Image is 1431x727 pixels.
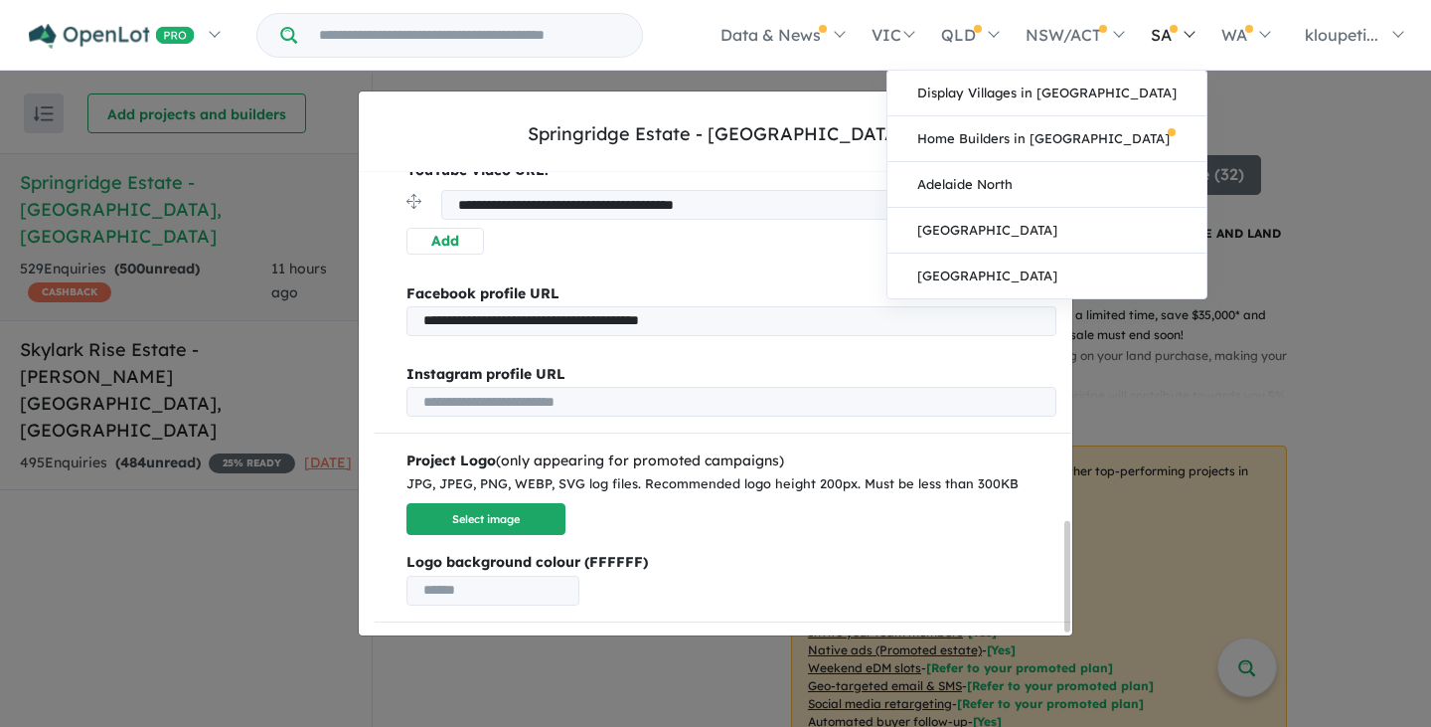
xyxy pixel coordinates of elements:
[887,116,1206,162] a: Home Builders in [GEOGRAPHIC_DATA]
[406,228,484,255] button: Add
[301,14,638,57] input: Try estate name, suburb, builder or developer
[406,452,496,469] b: Project Logo
[406,450,1056,473] div: (only appearing for promoted campaigns)
[406,551,1056,575] b: Logo background colour (FFFFFF)
[528,121,904,147] div: Springridge Estate - [GEOGRAPHIC_DATA]
[406,503,565,536] button: Select image
[887,208,1206,254] a: [GEOGRAPHIC_DATA]
[406,365,565,383] b: Instagram profile URL
[887,254,1206,298] a: [GEOGRAPHIC_DATA]
[406,473,1056,495] div: JPG, JPEG, PNG, WEBP, SVG log files. Recommended logo height 200px. Must be less than 300KB
[887,71,1206,116] a: Display Villages in [GEOGRAPHIC_DATA]
[406,284,559,302] b: Facebook profile URL
[406,194,421,209] img: drag.svg
[1305,25,1378,45] span: kloupeti...
[29,24,195,49] img: Openlot PRO Logo White
[887,162,1206,208] a: Adelaide North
